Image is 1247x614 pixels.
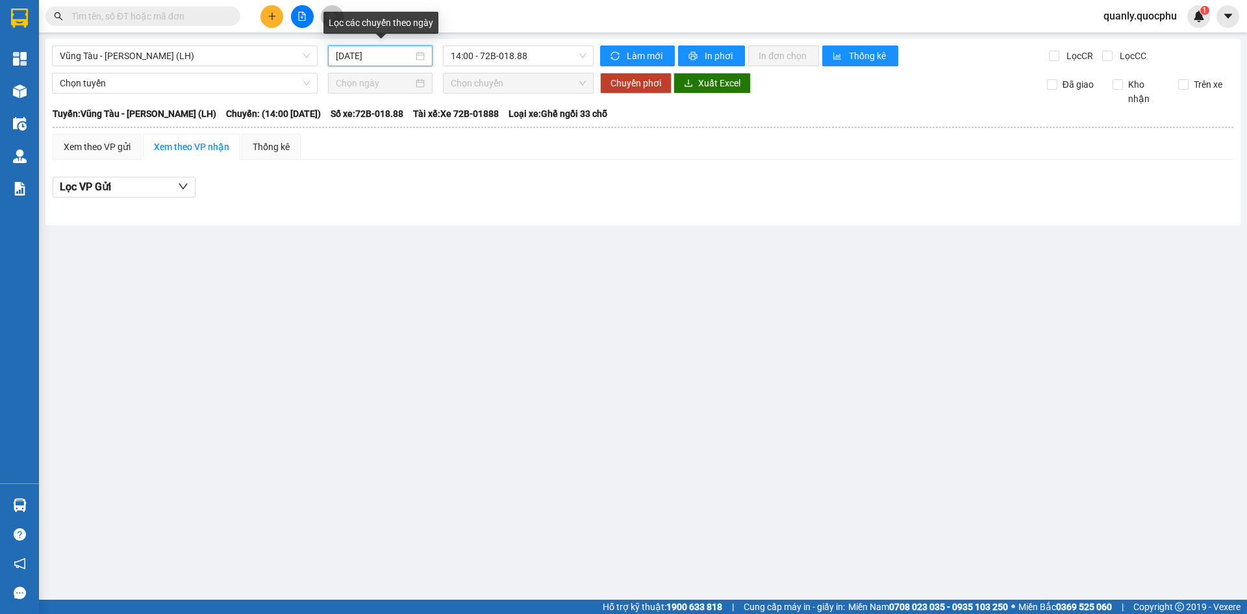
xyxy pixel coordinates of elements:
[13,52,27,66] img: dashboard-icon
[13,149,27,163] img: warehouse-icon
[1018,600,1112,614] span: Miền Bắc
[13,84,27,98] img: warehouse-icon
[688,51,699,62] span: printer
[451,46,586,66] span: 14:00 - 72B-018.88
[678,45,745,66] button: printerIn phơi
[889,602,1008,612] strong: 0708 023 035 - 0935 103 250
[849,49,888,63] span: Thống kê
[1175,602,1184,611] span: copyright
[321,5,344,28] button: aim
[60,179,111,195] span: Lọc VP Gửi
[451,73,586,93] span: Chọn chuyến
[154,140,229,154] div: Xem theo VP nhận
[323,12,438,34] div: Lọc các chuyến theo ngày
[331,107,403,121] span: Số xe: 72B-018.88
[71,9,225,23] input: Tìm tên, số ĐT hoặc mã đơn
[53,177,195,198] button: Lọc VP Gửi
[822,45,898,66] button: bar-chartThống kê
[13,117,27,131] img: warehouse-icon
[848,600,1008,614] span: Miền Nam
[705,49,735,63] span: In phơi
[674,73,751,94] button: downloadXuất Excel
[336,76,413,90] input: Chọn ngày
[260,5,283,28] button: plus
[1093,8,1187,24] span: quanly.quocphu
[60,46,310,66] span: Vũng Tàu - Phan Thiết (LH)
[226,107,321,121] span: Chuyến: (14:00 [DATE])
[603,600,722,614] span: Hỗ trợ kỹ thuật:
[732,600,734,614] span: |
[53,109,216,119] b: Tuyến: Vũng Tàu - [PERSON_NAME] (LH)
[1189,77,1228,92] span: Trên xe
[1011,604,1015,609] span: ⚪️
[1123,77,1168,106] span: Kho nhận
[600,45,675,66] button: syncLàm mới
[600,73,672,94] button: Chuyển phơi
[1216,5,1239,28] button: caret-down
[336,49,413,63] input: 12/08/2025
[1057,77,1099,92] span: Đã giao
[54,12,63,21] span: search
[1202,6,1207,15] span: 1
[833,51,844,62] span: bar-chart
[1222,10,1234,22] span: caret-down
[1200,6,1209,15] sup: 1
[1056,602,1112,612] strong: 0369 525 060
[1061,49,1095,63] span: Lọc CR
[666,602,722,612] strong: 1900 633 818
[178,181,188,192] span: down
[13,498,27,512] img: warehouse-icon
[611,51,622,62] span: sync
[14,587,26,599] span: message
[509,107,607,121] span: Loại xe: Ghế ngồi 33 chỗ
[1122,600,1124,614] span: |
[413,107,499,121] span: Tài xế: Xe 72B-01888
[64,140,131,154] div: Xem theo VP gửi
[60,73,310,93] span: Chọn tuyến
[13,182,27,196] img: solution-icon
[253,140,290,154] div: Thống kê
[1115,49,1148,63] span: Lọc CC
[14,557,26,570] span: notification
[291,5,314,28] button: file-add
[14,528,26,541] span: question-circle
[11,8,28,28] img: logo-vxr
[627,49,664,63] span: Làm mới
[744,600,845,614] span: Cung cấp máy in - giấy in:
[268,12,277,21] span: plus
[748,45,819,66] button: In đơn chọn
[1193,10,1205,22] img: icon-new-feature
[297,12,307,21] span: file-add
